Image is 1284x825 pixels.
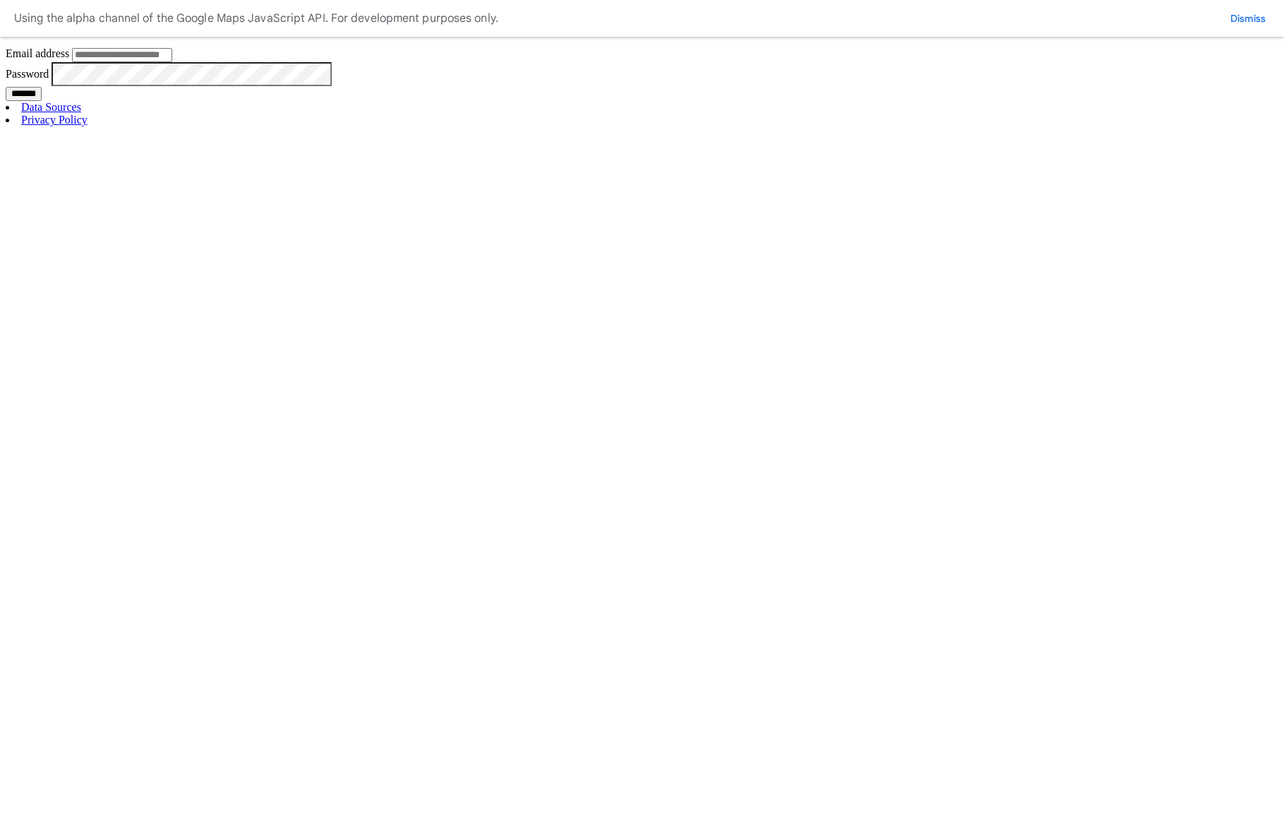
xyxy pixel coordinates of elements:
[6,47,69,59] label: Email address
[1226,11,1270,25] button: Dismiss
[21,101,81,113] a: Data Sources
[21,114,88,126] a: Privacy Policy
[6,67,49,79] label: Password
[14,8,498,28] div: Using the alpha channel of the Google Maps JavaScript API. For development purposes only.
